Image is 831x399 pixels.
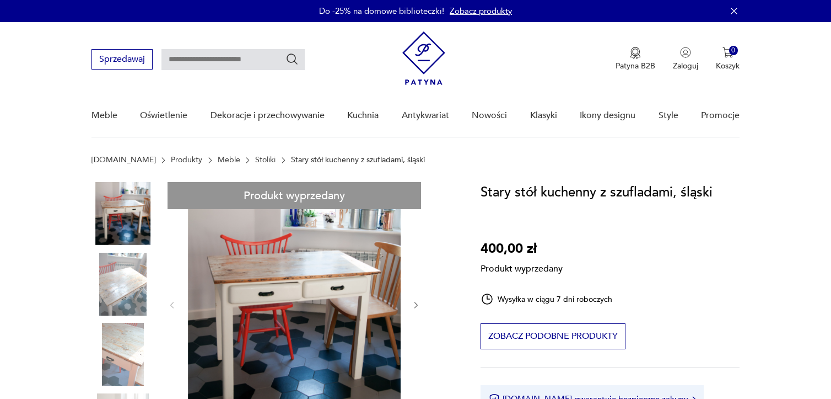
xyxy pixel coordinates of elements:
a: Oświetlenie [140,94,187,137]
a: Dekoracje i przechowywanie [211,94,325,137]
div: Wysyłka w ciągu 7 dni roboczych [481,292,613,306]
button: Zaloguj [673,47,698,71]
div: 0 [729,46,738,55]
a: Meble [91,94,117,137]
a: Ikona medaluPatyna B2B [616,47,655,71]
img: Patyna - sklep z meblami i dekoracjami vintage [402,31,445,85]
a: Nowości [472,94,507,137]
a: Kuchnia [347,94,379,137]
a: Zobacz produkty [450,6,512,17]
p: Do -25% na domowe biblioteczki! [319,6,444,17]
p: Koszyk [716,61,740,71]
p: Patyna B2B [616,61,655,71]
a: Promocje [701,94,740,137]
img: Ikona koszyka [722,47,733,58]
a: Klasyki [530,94,557,137]
button: Patyna B2B [616,47,655,71]
p: 400,00 zł [481,238,563,259]
a: Produkty [171,156,202,164]
a: Antykwariat [402,94,449,137]
p: Stary stół kuchenny z szufladami, śląski [291,156,425,164]
img: Ikonka użytkownika [680,47,691,58]
button: Zobacz podobne produkty [481,323,625,349]
p: Produkt wyprzedany [481,259,563,275]
h1: Stary stół kuchenny z szufladami, śląski [481,182,713,203]
a: Style [659,94,678,137]
a: Stoliki [255,156,276,164]
img: Ikona medalu [630,47,641,59]
a: [DOMAIN_NAME] [91,156,156,164]
a: Sprzedawaj [91,56,153,64]
button: 0Koszyk [716,47,740,71]
button: Sprzedawaj [91,49,153,70]
p: Zaloguj [673,61,698,71]
button: Szukaj [285,52,299,66]
a: Ikony designu [580,94,635,137]
a: Meble [218,156,240,164]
